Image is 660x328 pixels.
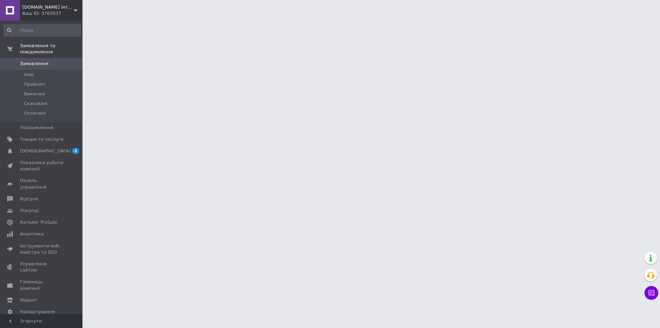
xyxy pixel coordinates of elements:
[3,24,81,36] input: Пошук
[20,125,53,131] span: Повідомлення
[24,72,34,78] span: Нові
[20,261,64,273] span: Управління сайтом
[22,10,82,17] div: Ваш ID: 3763537
[24,110,46,116] span: Оплачені
[20,136,64,142] span: Товари та послуги
[20,279,64,291] span: Гаманець компанії
[20,309,55,315] span: Налаштування
[24,81,45,87] span: Прийняті
[20,61,48,67] span: Замовлення
[22,4,74,10] span: 7TECH.COM.UA Інтернет-магазин
[20,178,64,190] span: Панель управління
[24,91,45,97] span: Виконані
[20,160,64,172] span: Показники роботи компанії
[645,286,658,300] button: Чат з покупцем
[20,43,82,55] span: Замовлення та повідомлення
[20,196,38,202] span: Відгуки
[20,297,37,303] span: Маркет
[20,231,44,237] span: Аналітика
[20,243,64,255] span: Інструменти веб-майстра та SEO
[24,100,47,107] span: Скасовані
[20,208,38,214] span: Покупці
[20,219,57,225] span: Каталог ProSale
[20,148,71,154] span: [DEMOGRAPHIC_DATA]
[72,148,79,154] span: 2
